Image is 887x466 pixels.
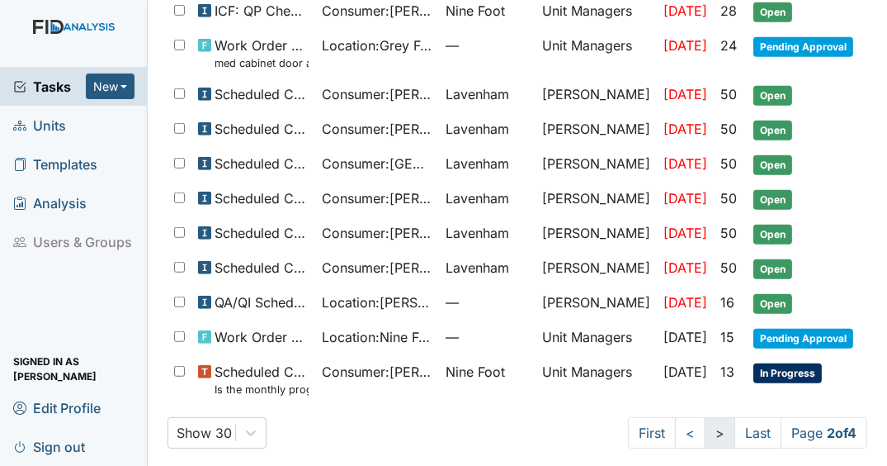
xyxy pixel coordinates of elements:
span: Signed in as [PERSON_NAME] [13,356,134,382]
span: [DATE] [663,155,707,172]
span: Lavenham [446,119,509,139]
span: Scheduled Consumer Chart Review [215,223,309,243]
td: [PERSON_NAME] [536,216,657,251]
span: [DATE] [663,190,707,207]
span: Lavenham [446,258,509,278]
span: [DATE] [663,259,707,276]
span: Lavenham [446,188,509,208]
span: [DATE] [663,86,707,102]
span: Nine Foot [446,362,505,382]
span: Open [753,155,792,175]
span: Open [753,190,792,210]
span: Consumer : [PERSON_NAME] [322,188,432,208]
span: [DATE] [663,2,707,19]
span: 16 [720,294,734,311]
span: Lavenham [446,84,509,104]
span: Location : [PERSON_NAME]. ICF [322,292,432,312]
span: — [446,36,529,55]
span: Scheduled Consumer Chart Review [215,154,309,174]
td: [PERSON_NAME] [536,147,657,182]
span: Sign out [13,434,85,459]
span: Scheduled Consumer Chart Review [215,84,309,104]
a: < [675,417,705,449]
span: [DATE] [663,225,707,241]
span: Pending Approval [753,329,853,349]
span: Units [13,112,66,138]
span: 24 [720,37,737,54]
span: 50 [720,155,737,172]
a: > [705,417,735,449]
span: Templates [13,151,97,177]
span: Edit Profile [13,395,101,421]
div: Show 30 [177,423,232,443]
td: Unit Managers [536,355,657,404]
strong: 2 of 4 [827,425,856,441]
span: 50 [720,121,737,137]
span: Scheduled Consumer Chart Review [215,119,309,139]
span: Open [753,225,792,245]
span: 50 [720,225,737,241]
span: 15 [720,329,734,345]
span: — [446,327,529,347]
td: [PERSON_NAME] [536,112,657,147]
span: 50 [720,259,737,276]
span: Nine Foot [446,1,505,21]
a: First [628,417,676,449]
span: [DATE] [663,121,707,137]
td: [PERSON_NAME] [536,182,657,216]
span: ICF: QP Checklist [215,1,309,21]
small: Is the monthly program review completed by the 15th of the previous month? [215,382,309,397]
td: [PERSON_NAME] [536,78,657,112]
span: Open [753,121,792,140]
span: Lavenham [446,223,509,243]
span: [DATE] [663,294,707,311]
span: Consumer : [PERSON_NAME] [322,223,432,243]
span: In Progress [753,364,822,383]
span: Scheduled Consumer Chart Review [215,258,309,278]
span: Page [781,417,867,449]
span: Consumer : [PERSON_NAME] [322,84,432,104]
td: Unit Managers [536,321,657,355]
span: QA/QI Scheduled Inspection [215,292,309,312]
a: Tasks [13,77,86,97]
span: Consumer : [PERSON_NAME] [322,258,432,278]
span: 13 [720,364,734,380]
span: Open [753,259,792,279]
span: Open [753,294,792,314]
span: Work Order Routine [215,327,309,347]
span: Location : Grey Fox Run [322,36,432,55]
span: Lavenham [446,154,509,174]
span: [DATE] [663,37,707,54]
td: Unit Managers [536,29,657,78]
span: Consumer : [PERSON_NAME] [322,119,432,139]
span: Work Order Routine med cabinet door and drawer [215,36,309,71]
span: 28 [720,2,737,19]
span: [DATE] [663,364,707,380]
span: Consumer : [GEOGRAPHIC_DATA][PERSON_NAME][GEOGRAPHIC_DATA] [322,154,432,174]
span: 50 [720,86,737,102]
span: Scheduled Consumer Chart Review Is the monthly program review completed by the 15th of the previo... [215,362,309,397]
span: Open [753,86,792,106]
span: Pending Approval [753,37,853,57]
span: Scheduled Consumer Chart Review [215,188,309,208]
span: Analysis [13,190,87,216]
span: Open [753,2,792,22]
span: [DATE] [663,329,707,345]
button: New [86,74,135,99]
span: — [446,292,529,312]
nav: task-pagination [628,417,867,449]
a: Last [734,417,781,449]
span: Location : Nine Foot [322,327,432,347]
span: 50 [720,190,737,207]
td: [PERSON_NAME] [536,251,657,286]
span: Consumer : [PERSON_NAME] [322,1,432,21]
small: med cabinet door and drawer [215,55,309,71]
td: [PERSON_NAME] [536,286,657,321]
span: Consumer : [PERSON_NAME] [322,362,432,382]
